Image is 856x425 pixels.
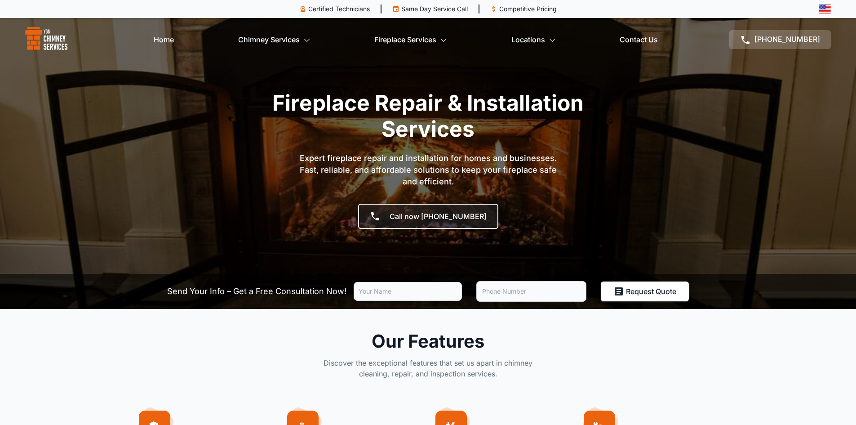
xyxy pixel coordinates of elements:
[729,30,831,49] a: [PHONE_NUMBER]
[253,90,603,142] h1: Fireplace Repair & Installation Services
[293,152,563,188] p: Expert fireplace repair and installation for homes and businesses. Fast, reliable, and affordable...
[401,4,468,13] p: Same Day Service Call
[499,4,557,13] p: Competitive Pricing
[374,31,447,49] a: Fireplace Services
[154,31,174,49] a: Home
[358,204,498,229] a: Call now [PHONE_NUMBER]
[476,281,586,302] input: Phone Number
[754,35,820,44] span: [PHONE_NUMBER]
[25,27,68,52] img: logo
[354,282,462,301] input: Your Name
[167,285,346,298] p: Send Your Info – Get a Free Consultation Now!
[620,31,658,49] a: Contact Us
[511,31,556,49] a: Locations
[319,331,537,352] h2: Our Features
[319,358,537,379] p: Discover the exceptional features that set us apart in chimney cleaning, repair, and inspection s...
[308,4,370,13] p: Certified Technicians
[238,31,310,49] a: Chimney Services
[601,282,689,301] button: Request Quote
